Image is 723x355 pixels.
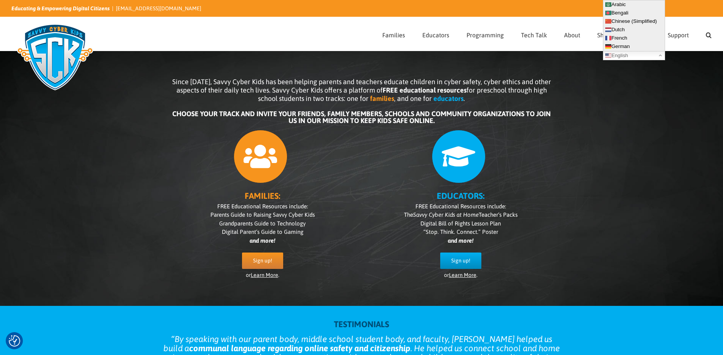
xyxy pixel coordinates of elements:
img: nl [605,27,611,33]
a: Programming [467,17,504,51]
a: Support [668,17,689,51]
span: The Teacher’s Packs [404,211,518,218]
span: . [463,94,465,102]
a: Learn More [449,272,476,278]
a: Shop [597,17,611,51]
i: and more! [250,237,275,244]
nav: Main Menu [382,17,712,51]
span: FREE Educational Resources include: [217,203,308,209]
a: Learn More [251,272,278,278]
a: English [603,51,665,60]
span: , and one for [394,94,432,102]
span: Programming [467,32,504,38]
span: “Stop. Think. Connect.” Poster [423,229,498,235]
span: About [564,32,580,38]
a: French [603,34,665,42]
a: Educators [422,17,449,51]
span: Since [DATE], Savvy Cyber Kids has been helping parents and teachers educate children in cyber sa... [172,78,551,102]
span: Sign up! [451,257,470,264]
b: families [370,94,394,102]
span: Educators [422,32,449,38]
span: Digital Parent’s Guide to Gaming [222,229,303,235]
a: Search [706,17,712,51]
i: Savvy Cyber Kids at Home [413,211,479,218]
img: bn [605,10,611,16]
a: Sign up! [242,253,283,269]
a: Dutch [603,26,665,34]
b: educators [433,94,463,102]
b: FAMILIES: [245,191,280,201]
span: Families [382,32,405,38]
img: Revisit consent button [9,335,20,347]
i: and more! [448,237,473,244]
img: ar [605,2,611,8]
span: Tech Talk [521,32,547,38]
a: About [564,17,580,51]
span: or . [444,272,478,278]
span: Digital Bill of Rights Lesson Plan [420,220,501,227]
img: Savvy Cyber Kids Logo [11,19,99,95]
b: FREE educational resources [383,86,467,94]
b: CHOOSE YOUR TRACK AND INVITE YOUR FRIENDS, FAMILY MEMBERS, SCHOOLS AND COMMUNITY ORGANIZATIONS TO... [172,110,551,125]
i: Educating & Empowering Digital Citizens [11,5,110,11]
a: Tech Talk [521,17,547,51]
strong: communal language regarding online safety and citizenship [189,343,410,353]
span: or . [246,272,279,278]
span: Grandparents Guide to Technology [219,220,306,227]
span: Support [668,32,689,38]
img: fr [605,35,611,41]
span: Parents Guide to Raising Savvy Cyber Kids [210,211,315,218]
img: de [605,43,611,50]
a: Hebrew [603,51,665,59]
span: Shop [597,32,611,38]
a: German [603,42,665,51]
strong: TESTIMONIALS [334,319,389,329]
a: Sign up! [440,253,481,269]
img: en [605,53,611,59]
a: Chinese (Simplified) [603,17,665,26]
span: Sign up! [253,257,272,264]
a: [EMAIL_ADDRESS][DOMAIN_NAME] [116,5,201,11]
b: EDUCATORS: [437,191,484,201]
a: Arabic [603,0,665,9]
span: FREE Educational Resources include: [415,203,506,209]
a: Families [382,17,405,51]
button: Consent Preferences [9,335,20,347]
img: zh-CN [605,18,611,24]
a: Bengali [603,9,665,17]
